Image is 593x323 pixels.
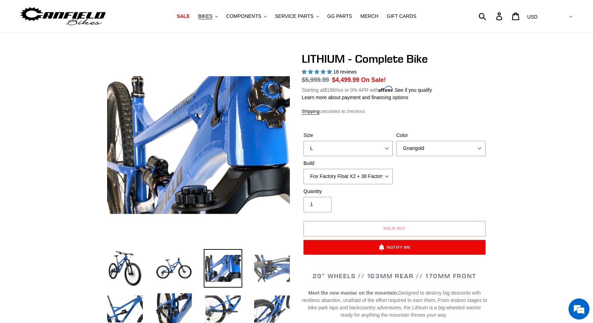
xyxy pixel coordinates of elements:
button: Notify Me [304,240,486,255]
span: COMPONENTS [226,13,261,19]
div: Minimize live chat window [115,4,132,20]
span: MERCH [361,13,378,19]
span: 29" WHEELS // 163mm REAR // 170mm FRONT [313,272,476,280]
div: Chat with us now [47,39,128,48]
span: $5,999.99 [302,76,329,83]
span: Sold out [383,226,406,231]
button: Sold out [304,221,486,236]
a: SALE [173,12,193,21]
img: Load image into Gallery viewer, LITHIUM - Complete Bike [155,249,193,288]
img: Load image into Gallery viewer, LITHIUM - Complete Bike [106,249,144,288]
img: d_696896380_company_1647369064580_696896380 [22,35,40,53]
img: Load image into Gallery viewer, LITHIUM - Complete Bike [204,249,242,288]
span: From enduro stages to bike park laps and backcountry adventures, the Lithium is a big-wheeled war... [308,297,487,318]
label: Quantity [304,188,393,195]
a: GG PARTS [324,12,356,21]
span: Affirm [378,86,393,92]
div: calculated at checkout. [302,108,487,115]
span: On Sale! [361,75,386,84]
img: Canfield Bikes [19,5,107,27]
label: Size [304,132,393,139]
label: Build [304,160,393,167]
div: Navigation go back [8,39,18,49]
a: GIFT CARDS [383,12,420,21]
span: SERVICE PARTS [275,13,313,19]
a: Learn more about payment and financing options [302,95,408,100]
textarea: Type your message and hit 'Enter' [4,191,133,216]
span: $4,499.99 [332,76,360,83]
span: SALE [177,13,190,19]
button: COMPONENTS [223,12,270,21]
img: Load image into Gallery viewer, LITHIUM - Complete Bike [253,249,291,288]
a: Shipping [302,109,320,115]
span: 5.00 stars [302,69,333,75]
b: Meet the new maniac on the mountain. [308,290,398,296]
input: Search [482,8,500,24]
label: Color [396,132,486,139]
p: Starting at /mo or 0% APR with . [302,85,432,94]
span: $188 [324,87,335,93]
a: See if you qualify - Learn more about Affirm Financing (opens in modal) [395,87,432,93]
span: Designed to destroy big descents with reckless abandon, unafraid of the effort required to earn t... [302,290,487,318]
span: 18 reviews [333,69,357,75]
span: BIKES [198,13,212,19]
button: BIKES [195,12,221,21]
h1: LITHIUM - Complete Bike [302,52,487,66]
span: GIFT CARDS [387,13,417,19]
button: SERVICE PARTS [271,12,322,21]
span: . [446,312,447,318]
span: GG PARTS [327,13,352,19]
span: We're online! [41,88,97,159]
a: MERCH [357,12,382,21]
